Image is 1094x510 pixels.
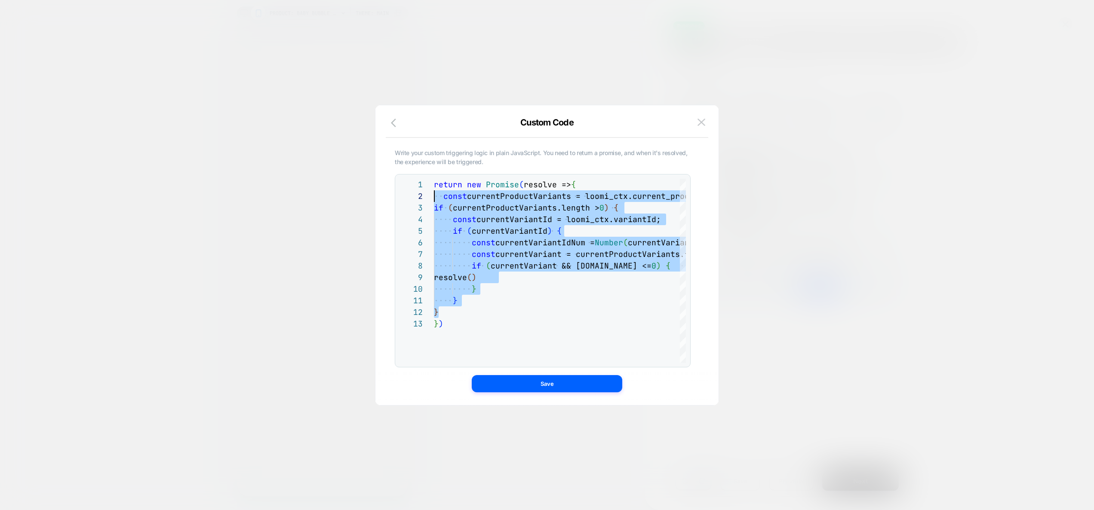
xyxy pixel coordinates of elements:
[395,148,691,165] span: Write your custom triggering logic in plain JavaScript. You need to return a promise, and when it...
[495,249,704,259] span: currentVariant = currentProductVariants.find
[467,191,699,201] span: currentProductVariants = loomi_ctx.current_produc
[666,261,670,271] span: {
[628,238,704,247] span: currentVariantId
[698,119,705,126] img: close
